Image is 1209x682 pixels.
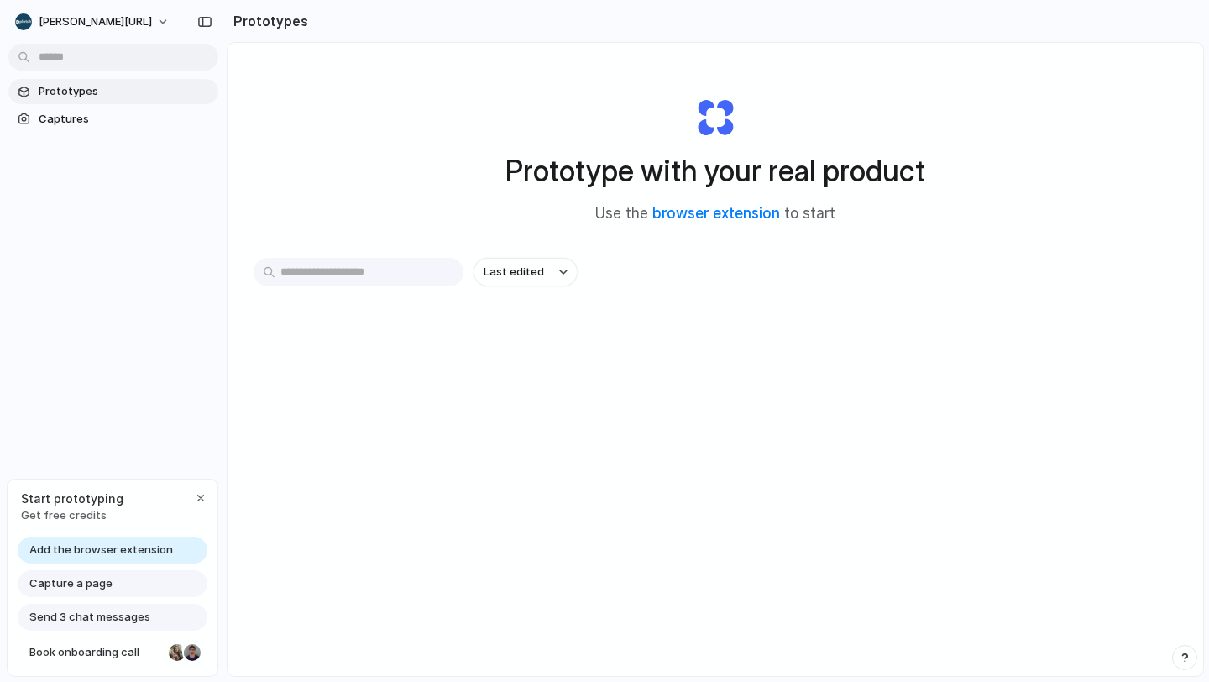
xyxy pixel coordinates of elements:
a: Captures [8,107,218,132]
a: Prototypes [8,79,218,104]
span: Get free credits [21,507,123,524]
h1: Prototype with your real product [505,149,925,193]
span: Last edited [484,264,544,281]
div: Nicole Kubica [167,643,187,663]
span: Send 3 chat messages [29,609,150,626]
span: Use the to start [595,203,835,225]
div: Christian Iacullo [182,643,202,663]
a: Book onboarding call [18,639,207,666]
button: Last edited [474,258,578,286]
span: Start prototyping [21,490,123,507]
a: browser extension [652,205,780,222]
span: Captures [39,111,212,128]
span: Prototypes [39,83,212,100]
span: [PERSON_NAME][URL] [39,13,152,30]
span: Add the browser extension [29,542,173,559]
h2: Prototypes [227,11,308,31]
a: Add the browser extension [18,537,207,564]
button: [PERSON_NAME][URL] [8,8,178,35]
span: Capture a page [29,575,113,592]
span: Book onboarding call [29,644,162,661]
